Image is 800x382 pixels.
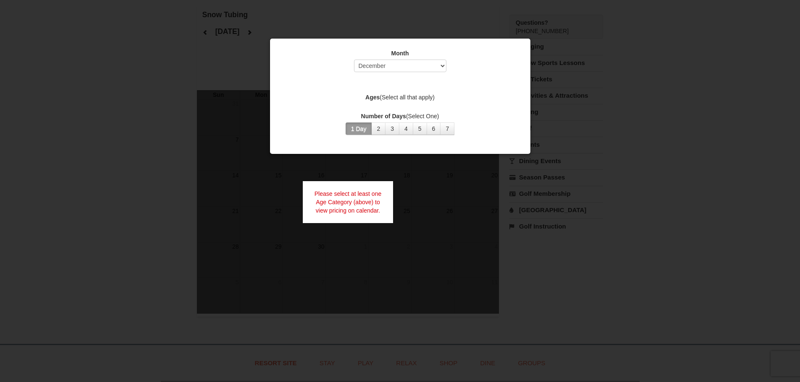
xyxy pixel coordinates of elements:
[365,94,380,101] strong: Ages
[281,112,520,120] label: (Select One)
[385,122,399,135] button: 3
[399,122,413,135] button: 4
[346,122,372,135] button: 1 Day
[413,122,427,135] button: 5
[371,122,386,135] button: 2
[440,122,454,135] button: 7
[303,181,393,223] div: Please select at least one Age Category (above) to view pricing on calendar.
[427,122,441,135] button: 6
[391,50,409,57] strong: Month
[361,113,406,120] strong: Number of Days
[281,93,520,101] label: (Select all that apply)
